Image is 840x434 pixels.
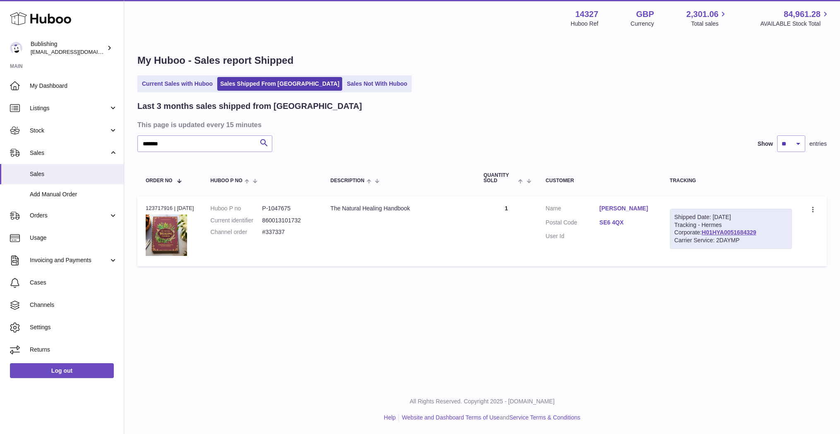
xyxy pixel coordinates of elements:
div: Shipped Date: [DATE] [674,213,787,221]
span: My Dashboard [30,82,118,90]
dt: User Id [546,232,600,240]
div: Huboo Ref [571,20,598,28]
a: Service Terms & Conditions [509,414,581,421]
dt: Postal Code [546,219,600,229]
a: SE6 4QX [600,219,653,227]
td: 1 [475,196,538,266]
h1: My Huboo - Sales report Shipped [137,54,827,67]
span: Add Manual Order [30,190,118,198]
dd: 860013101732 [262,217,314,224]
span: entries [809,140,827,148]
span: Huboo P no [211,178,242,183]
span: Cases [30,279,118,287]
span: 84,961.28 [784,9,821,20]
span: [EMAIL_ADDRESS][DOMAIN_NAME] [31,48,122,55]
div: Tracking [670,178,792,183]
strong: 14327 [575,9,598,20]
a: [PERSON_NAME] [600,205,653,212]
dt: Huboo P no [211,205,262,212]
span: Settings [30,323,118,331]
a: Website and Dashboard Terms of Use [402,414,499,421]
span: Orders [30,212,109,219]
span: Sales [30,170,118,178]
div: The Natural Healing Handbook [331,205,467,212]
span: Stock [30,127,109,135]
a: 2,301.06 Total sales [686,9,728,28]
dt: Current identifier [211,217,262,224]
dd: #337337 [262,228,314,236]
a: Sales Shipped From [GEOGRAPHIC_DATA] [217,77,342,91]
a: Help [384,414,396,421]
span: Quantity Sold [484,173,516,183]
dd: P-1047675 [262,205,314,212]
img: 1749741825.png [146,215,187,256]
a: 84,961.28 AVAILABLE Stock Total [760,9,830,28]
span: Returns [30,346,118,354]
a: Sales Not With Huboo [344,77,410,91]
h3: This page is updated every 15 minutes [137,120,825,129]
span: Sales [30,149,109,157]
div: 123717916 | [DATE] [146,205,194,212]
label: Show [758,140,773,148]
span: Description [331,178,365,183]
span: Listings [30,104,109,112]
span: Order No [146,178,173,183]
img: maricar@bublishing.com [10,42,22,54]
li: and [399,414,580,422]
dt: Name [546,205,600,215]
span: 2,301.06 [686,9,719,20]
a: Current Sales with Huboo [139,77,216,91]
span: Total sales [691,20,728,28]
h2: Last 3 months sales shipped from [GEOGRAPHIC_DATA] [137,101,362,112]
p: All Rights Reserved. Copyright 2025 - [DOMAIN_NAME] [131,398,833,405]
a: Log out [10,363,114,378]
div: Carrier Service: 2DAYMP [674,236,787,244]
div: Customer [546,178,653,183]
span: Usage [30,234,118,242]
div: Tracking - Hermes Corporate: [670,209,792,249]
span: Invoicing and Payments [30,256,109,264]
div: Bublishing [31,40,105,56]
span: Channels [30,301,118,309]
span: AVAILABLE Stock Total [760,20,830,28]
dt: Channel order [211,228,262,236]
div: Currency [631,20,654,28]
a: H01HYA0051684329 [702,229,756,236]
strong: GBP [636,9,654,20]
